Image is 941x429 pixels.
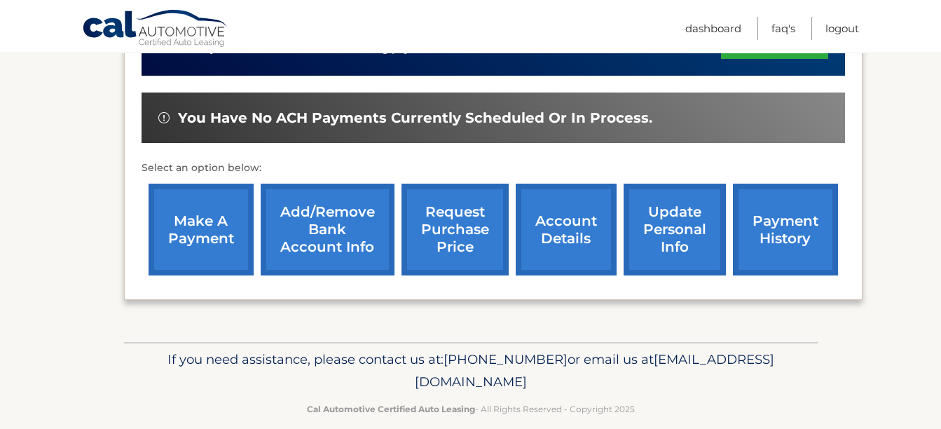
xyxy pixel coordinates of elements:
[401,184,509,275] a: request purchase price
[142,160,845,177] p: Select an option below:
[685,17,741,40] a: Dashboard
[261,184,394,275] a: Add/Remove bank account info
[516,184,617,275] a: account details
[82,9,229,50] a: Cal Automotive
[624,184,726,275] a: update personal info
[178,109,652,127] span: You have no ACH payments currently scheduled or in process.
[444,351,568,367] span: [PHONE_NUMBER]
[307,404,475,414] strong: Cal Automotive Certified Auto Leasing
[133,348,809,393] p: If you need assistance, please contact us at: or email us at
[771,17,795,40] a: FAQ's
[415,351,774,390] span: [EMAIL_ADDRESS][DOMAIN_NAME]
[149,184,254,275] a: make a payment
[825,17,859,40] a: Logout
[733,184,838,275] a: payment history
[158,112,170,123] img: alert-white.svg
[133,402,809,416] p: - All Rights Reserved - Copyright 2025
